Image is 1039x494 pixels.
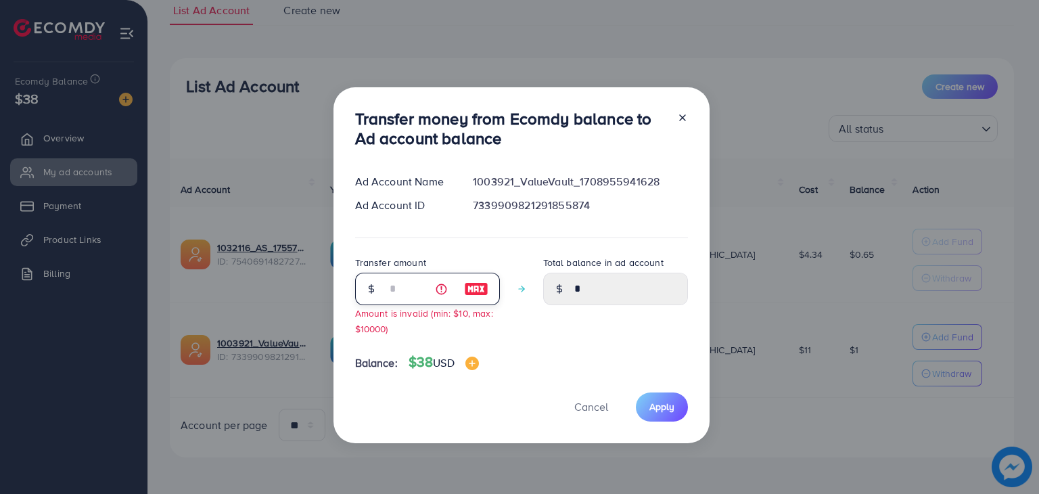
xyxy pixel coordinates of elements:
[344,198,463,213] div: Ad Account ID
[464,281,488,297] img: image
[557,392,625,422] button: Cancel
[462,174,698,189] div: 1003921_ValueVault_1708955941628
[344,174,463,189] div: Ad Account Name
[462,198,698,213] div: 7339909821291855874
[355,256,426,269] label: Transfer amount
[409,354,479,371] h4: $38
[355,307,493,335] small: Amount is invalid (min: $10, max: $10000)
[574,399,608,414] span: Cancel
[543,256,664,269] label: Total balance in ad account
[433,355,454,370] span: USD
[355,109,666,148] h3: Transfer money from Ecomdy balance to Ad account balance
[649,400,674,413] span: Apply
[355,355,398,371] span: Balance:
[636,392,688,422] button: Apply
[465,357,479,370] img: image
